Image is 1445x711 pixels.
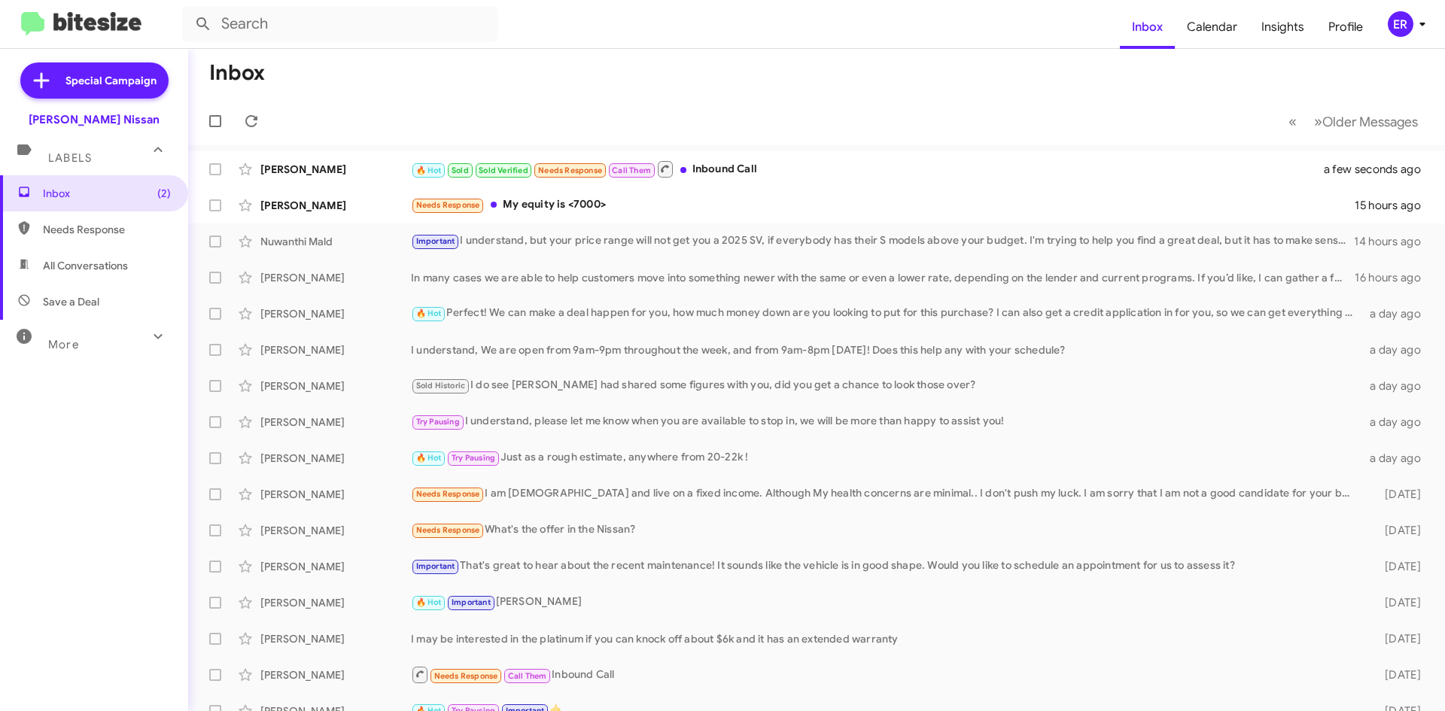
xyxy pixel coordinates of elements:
[1361,378,1433,393] div: a day ago
[1343,162,1433,177] div: a few seconds ago
[416,597,442,607] span: 🔥 Hot
[479,166,528,175] span: Sold Verified
[452,166,469,175] span: Sold
[260,451,411,466] div: [PERSON_NAME]
[411,449,1361,466] div: Just as a rough estimate, anywhere from 20-22k !
[260,378,411,393] div: [PERSON_NAME]
[48,151,92,165] span: Labels
[411,665,1361,684] div: Inbound Call
[157,186,171,201] span: (2)
[1288,112,1297,131] span: «
[416,525,480,535] span: Needs Response
[182,6,498,42] input: Search
[1355,270,1433,285] div: 16 hours ago
[1316,5,1375,49] a: Profile
[260,198,411,213] div: [PERSON_NAME]
[43,294,99,309] span: Save a Deal
[416,236,455,246] span: Important
[411,377,1361,394] div: I do see [PERSON_NAME] had shared some figures with you, did you get a chance to look those over?
[416,489,480,499] span: Needs Response
[411,305,1361,322] div: Perfect! We can make a deal happen for you, how much money down are you looking to put for this p...
[65,73,157,88] span: Special Campaign
[416,453,442,463] span: 🔥 Hot
[1361,559,1433,574] div: [DATE]
[411,594,1361,611] div: [PERSON_NAME]
[260,342,411,357] div: [PERSON_NAME]
[1322,114,1418,130] span: Older Messages
[434,671,498,681] span: Needs Response
[209,61,265,85] h1: Inbox
[1361,451,1433,466] div: a day ago
[260,487,411,502] div: [PERSON_NAME]
[260,162,411,177] div: [PERSON_NAME]
[1175,5,1249,49] a: Calendar
[416,166,442,175] span: 🔥 Hot
[416,200,480,210] span: Needs Response
[260,523,411,538] div: [PERSON_NAME]
[1361,342,1433,357] div: a day ago
[1375,11,1428,37] button: ER
[1120,5,1175,49] a: Inbox
[411,485,1361,503] div: I am [DEMOGRAPHIC_DATA] and live on a fixed income. Although My health concerns are minimal.. I d...
[29,112,160,127] div: [PERSON_NAME] Nissan
[411,342,1361,357] div: I understand, We are open from 9am-9pm throughout the week, and from 9am-8pm [DATE]! Does this he...
[411,558,1361,575] div: That's great to hear about the recent maintenance! It sounds like the vehicle is in good shape. W...
[43,186,171,201] span: Inbox
[1314,112,1322,131] span: »
[416,417,460,427] span: Try Pausing
[411,631,1361,646] div: I may be interested in the platinum if you can knock off about $6k and it has an extended warranty
[260,595,411,610] div: [PERSON_NAME]
[1354,234,1433,249] div: 14 hours ago
[411,232,1354,250] div: I understand, but your price range will not get you a 2025 SV, if everybody has their S models ab...
[1361,487,1433,502] div: [DATE]
[411,270,1355,285] div: In many cases we are able to help customers move into something newer with the same or even a low...
[260,559,411,574] div: [PERSON_NAME]
[416,308,442,318] span: 🔥 Hot
[1361,523,1433,538] div: [DATE]
[43,258,128,273] span: All Conversations
[43,222,171,237] span: Needs Response
[260,306,411,321] div: [PERSON_NAME]
[260,631,411,646] div: [PERSON_NAME]
[260,415,411,430] div: [PERSON_NAME]
[1388,11,1413,37] div: ER
[411,413,1361,430] div: I understand, please let me know when you are available to stop in, we will be more than happy to...
[452,597,491,607] span: Important
[260,667,411,682] div: [PERSON_NAME]
[416,381,466,390] span: Sold Historic
[1280,106,1427,137] nav: Page navigation example
[1355,198,1433,213] div: 15 hours ago
[1361,595,1433,610] div: [DATE]
[1361,306,1433,321] div: a day ago
[538,166,602,175] span: Needs Response
[20,62,169,99] a: Special Campaign
[508,671,547,681] span: Call Them
[1279,106,1306,137] button: Previous
[452,453,495,463] span: Try Pausing
[260,234,411,249] div: Nuwanthi Mald
[411,521,1361,539] div: What's the offer in the Nissan?
[411,196,1355,214] div: My equity is <7000>
[1361,631,1433,646] div: [DATE]
[48,338,79,351] span: More
[411,160,1343,178] div: Inbound Call
[416,561,455,571] span: Important
[1361,415,1433,430] div: a day ago
[1361,667,1433,682] div: [DATE]
[1305,106,1427,137] button: Next
[612,166,651,175] span: Call Them
[260,270,411,285] div: [PERSON_NAME]
[1249,5,1316,49] a: Insights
